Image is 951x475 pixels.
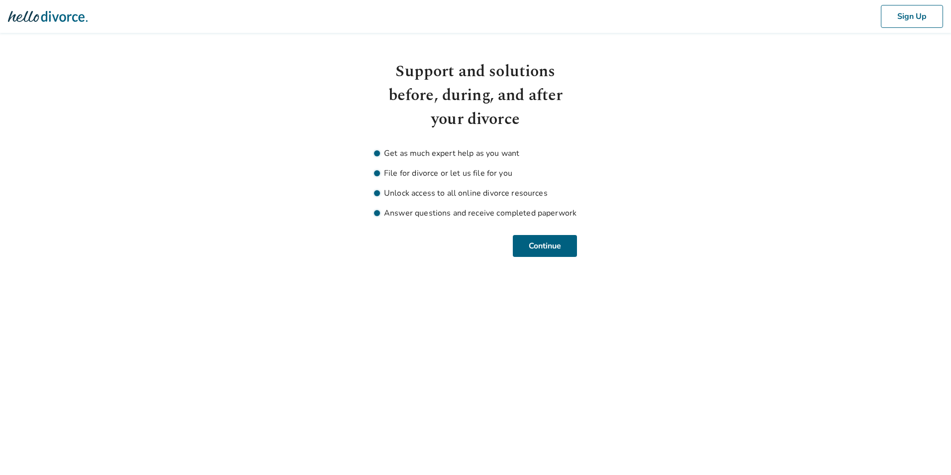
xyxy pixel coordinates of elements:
li: Answer questions and receive completed paperwork [374,207,577,219]
img: Hello Divorce Logo [8,6,88,26]
h1: Support and solutions before, during, and after your divorce [374,60,577,131]
button: Sign Up [881,5,943,28]
li: File for divorce or let us file for you [374,167,577,179]
button: Continue [513,235,577,257]
li: Unlock access to all online divorce resources [374,187,577,199]
li: Get as much expert help as you want [374,147,577,159]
